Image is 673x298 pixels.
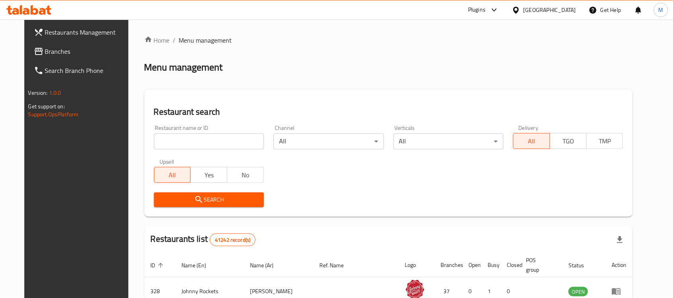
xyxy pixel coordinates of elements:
span: Restaurants Management [45,27,130,37]
span: OPEN [569,287,588,296]
span: Name (Ar) [250,261,284,270]
button: All [513,133,550,149]
button: TMP [586,133,624,149]
button: Yes [190,167,227,183]
button: Search [154,192,264,207]
nav: breadcrumb [144,35,633,45]
span: 1.0.0 [49,88,61,98]
input: Search for restaurant name or ID.. [154,133,264,149]
th: Action [605,253,633,277]
span: TMP [590,135,620,147]
span: Name (En) [182,261,217,270]
div: Total records count [210,233,256,246]
div: Plugins [468,5,486,15]
label: Upsell [159,159,174,165]
a: Search Branch Phone [28,61,137,80]
th: Branches [435,253,462,277]
span: All [157,169,188,181]
h2: Menu management [144,61,223,74]
span: Version: [28,88,48,98]
span: ID [151,261,166,270]
label: Delivery [519,125,539,131]
button: All [154,167,191,183]
div: Menu [612,286,626,296]
a: Restaurants Management [28,23,137,42]
div: [GEOGRAPHIC_DATA] [523,6,576,14]
div: All [394,133,504,149]
span: Branches [45,47,130,56]
span: Ref. Name [319,261,354,270]
th: Open [462,253,482,277]
button: TGO [550,133,587,149]
span: Search Branch Phone [45,66,130,75]
span: Menu management [179,35,232,45]
span: POS group [526,255,553,274]
span: Status [569,261,594,270]
span: No [230,169,261,181]
th: Busy [482,253,501,277]
span: M [659,6,663,14]
span: Search [160,195,258,205]
th: Logo [399,253,435,277]
span: All [517,135,547,147]
div: Export file [610,230,630,249]
span: TGO [553,135,584,147]
a: Branches [28,42,137,61]
a: Support.OpsPlatform [28,109,79,120]
span: 41242 record(s) [210,236,255,244]
h2: Restaurant search [154,106,624,118]
h2: Restaurants list [151,233,256,246]
th: Closed [501,253,520,277]
div: All [274,133,384,149]
a: Home [144,35,170,45]
li: / [173,35,176,45]
button: No [227,167,264,183]
span: Yes [194,169,224,181]
span: Get support on: [28,101,65,112]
